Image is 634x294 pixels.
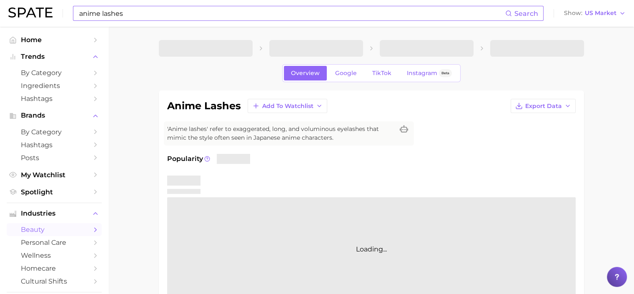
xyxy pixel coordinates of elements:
[284,66,327,80] a: Overview
[7,223,102,236] a: beauty
[372,70,391,77] span: TikTok
[514,10,538,18] span: Search
[21,36,88,44] span: Home
[21,239,88,246] span: personal care
[585,11,616,15] span: US Market
[7,275,102,288] a: cultural shifts
[365,66,398,80] a: TikTok
[21,251,88,259] span: wellness
[21,226,88,234] span: beauty
[441,70,449,77] span: Beta
[291,70,320,77] span: Overview
[328,66,364,80] a: Google
[21,128,88,136] span: by Category
[7,207,102,220] button: Industries
[21,69,88,77] span: by Category
[21,264,88,272] span: homecare
[248,99,327,113] button: Add to Watchlist
[7,79,102,92] a: Ingredients
[7,151,102,164] a: Posts
[21,210,88,217] span: Industries
[21,171,88,179] span: My Watchlist
[7,186,102,199] a: Spotlight
[21,154,88,162] span: Posts
[262,103,313,110] span: Add to Watchlist
[21,112,88,119] span: Brands
[78,6,505,20] input: Search here for a brand, industry, or ingredient
[525,103,562,110] span: Export Data
[21,277,88,285] span: cultural shifts
[167,125,394,142] span: 'Anime lashes' refer to exaggerated, long, and voluminous eyelashes that mimic the style often se...
[562,8,628,19] button: ShowUS Market
[7,109,102,122] button: Brands
[21,141,88,149] span: Hashtags
[7,92,102,105] a: Hashtags
[7,50,102,63] button: Trends
[564,11,582,15] span: Show
[7,138,102,151] a: Hashtags
[7,249,102,262] a: wellness
[8,8,53,18] img: SPATE
[7,236,102,249] a: personal care
[335,70,357,77] span: Google
[7,33,102,46] a: Home
[7,168,102,181] a: My Watchlist
[511,99,576,113] button: Export Data
[21,82,88,90] span: Ingredients
[167,154,203,164] span: Popularity
[400,66,459,80] a: InstagramBeta
[21,95,88,103] span: Hashtags
[7,66,102,79] a: by Category
[167,101,241,111] h1: anime lashes
[21,53,88,60] span: Trends
[7,262,102,275] a: homecare
[21,188,88,196] span: Spotlight
[7,126,102,138] a: by Category
[407,70,437,77] span: Instagram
